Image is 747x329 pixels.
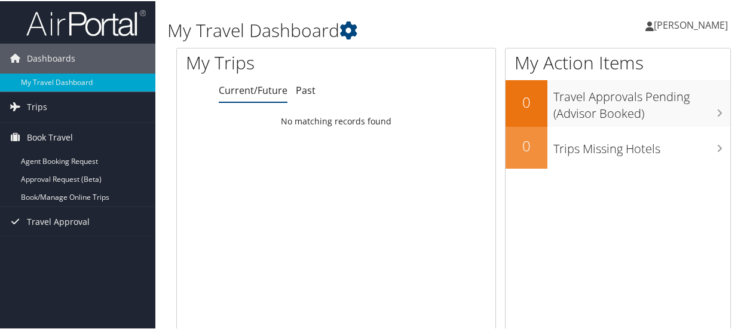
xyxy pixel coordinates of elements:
[167,17,549,42] h1: My Travel Dashboard
[654,17,728,31] span: [PERSON_NAME]
[219,83,287,96] a: Current/Future
[553,81,730,121] h3: Travel Approvals Pending (Advisor Booked)
[296,83,316,96] a: Past
[27,121,73,151] span: Book Travel
[177,109,495,131] td: No matching records found
[27,91,47,121] span: Trips
[506,135,547,155] h2: 0
[506,79,730,125] a: 0Travel Approvals Pending (Advisor Booked)
[27,42,75,72] span: Dashboards
[553,133,730,156] h3: Trips Missing Hotels
[506,91,547,111] h2: 0
[506,126,730,167] a: 0Trips Missing Hotels
[506,49,730,74] h1: My Action Items
[645,6,740,42] a: [PERSON_NAME]
[186,49,354,74] h1: My Trips
[27,206,90,236] span: Travel Approval
[26,8,146,36] img: airportal-logo.png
